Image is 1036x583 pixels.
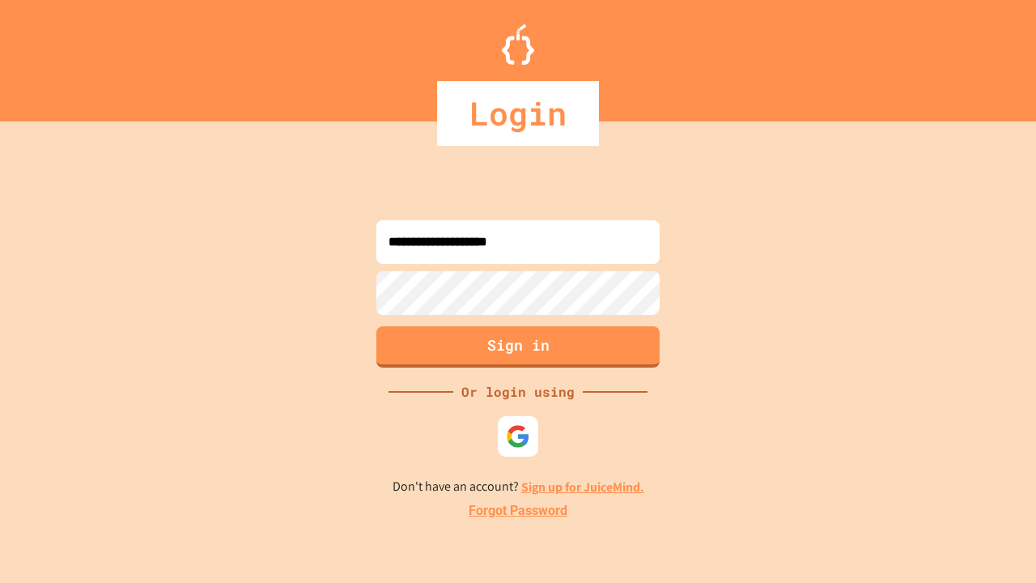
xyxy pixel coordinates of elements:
button: Sign in [376,326,660,368]
a: Sign up for JuiceMind. [521,479,644,496]
img: Logo.svg [502,24,534,65]
div: Login [437,81,599,146]
a: Forgot Password [469,501,567,521]
p: Don't have an account? [393,477,644,497]
img: google-icon.svg [506,424,530,449]
div: Or login using [453,382,583,402]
